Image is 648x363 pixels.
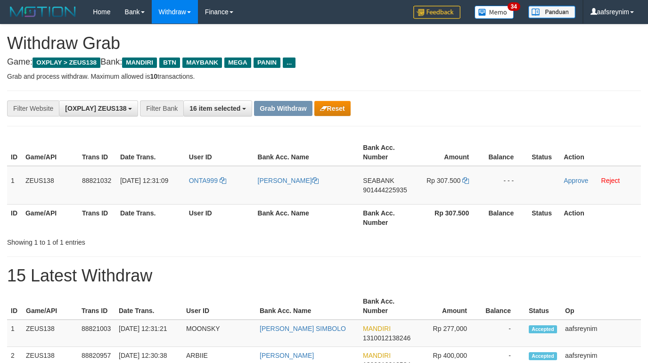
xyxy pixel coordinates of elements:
span: OXPLAY > ZEUS138 [33,58,100,68]
span: ONTA999 [189,177,218,184]
th: Status [528,139,560,166]
span: MEGA [224,58,251,68]
div: Filter Website [7,100,59,116]
div: Filter Bank [140,100,183,116]
a: Reject [601,177,620,184]
th: Bank Acc. Name [254,204,360,231]
th: Game/API [22,204,78,231]
span: MANDIRI [363,325,391,332]
th: Amount [416,139,483,166]
th: Balance [481,293,525,320]
th: Status [528,204,560,231]
th: Date Trans. [116,139,185,166]
th: ID [7,204,22,231]
span: [DATE] 12:31:09 [120,177,168,184]
a: Copy 307500 to clipboard [462,177,469,184]
th: Date Trans. [116,204,185,231]
span: Copy 1310012138246 to clipboard [363,334,410,342]
span: 88821032 [82,177,111,184]
th: Trans ID [78,204,116,231]
button: Reset [314,101,351,116]
span: BTN [159,58,180,68]
span: MANDIRI [363,352,391,359]
img: MOTION_logo.png [7,5,79,19]
td: 88821003 [78,320,115,347]
th: Balance [483,204,528,231]
th: ID [7,139,22,166]
span: ... [283,58,295,68]
span: SEABANK [363,177,394,184]
td: Rp 277,000 [415,320,481,347]
h4: Game: Bank: [7,58,641,67]
span: MAYBANK [182,58,222,68]
th: Bank Acc. Name [254,139,360,166]
td: 1 [7,166,22,205]
td: ZEUS138 [22,166,78,205]
td: aafsreynim [561,320,641,347]
th: Date Trans. [115,293,182,320]
span: Accepted [529,325,557,333]
th: ID [7,293,22,320]
th: Game/API [22,139,78,166]
th: Trans ID [78,293,115,320]
td: - [481,320,525,347]
th: Action [560,139,641,166]
span: 34 [508,2,520,11]
p: Grab and process withdraw. Maximum allowed is transactions. [7,72,641,81]
button: 16 item selected [183,100,252,116]
th: Op [561,293,641,320]
th: Amount [415,293,481,320]
th: Action [560,204,641,231]
span: [OXPLAY] ZEUS138 [65,105,126,112]
span: PANIN [254,58,280,68]
button: Grab Withdraw [254,101,312,116]
a: ONTA999 [189,177,226,184]
img: Button%20Memo.svg [475,6,514,19]
button: [OXPLAY] ZEUS138 [59,100,138,116]
h1: 15 Latest Withdraw [7,266,641,285]
th: Bank Acc. Number [359,139,416,166]
th: Bank Acc. Number [359,204,416,231]
th: Game/API [22,293,78,320]
img: Feedback.jpg [413,6,460,19]
a: [PERSON_NAME] [258,177,319,184]
td: 1 [7,320,22,347]
th: Trans ID [78,139,116,166]
img: panduan.png [528,6,575,18]
th: Bank Acc. Name [256,293,359,320]
span: MANDIRI [122,58,157,68]
td: MOONSKY [182,320,256,347]
th: Balance [483,139,528,166]
th: Bank Acc. Number [359,293,415,320]
span: Rp 307.500 [427,177,460,184]
td: - - - [483,166,528,205]
th: Status [525,293,561,320]
span: Accepted [529,352,557,360]
strong: 10 [150,73,157,80]
td: ZEUS138 [22,320,78,347]
th: User ID [182,293,256,320]
div: Showing 1 to 1 of 1 entries [7,234,263,247]
a: [PERSON_NAME] SIMBOLO [260,325,346,332]
th: User ID [185,139,254,166]
th: User ID [185,204,254,231]
span: 16 item selected [189,105,240,112]
h1: Withdraw Grab [7,34,641,53]
span: Copy 901444225935 to clipboard [363,186,407,194]
th: Rp 307.500 [416,204,483,231]
a: Approve [564,177,588,184]
td: [DATE] 12:31:21 [115,320,182,347]
a: [PERSON_NAME] [260,352,314,359]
